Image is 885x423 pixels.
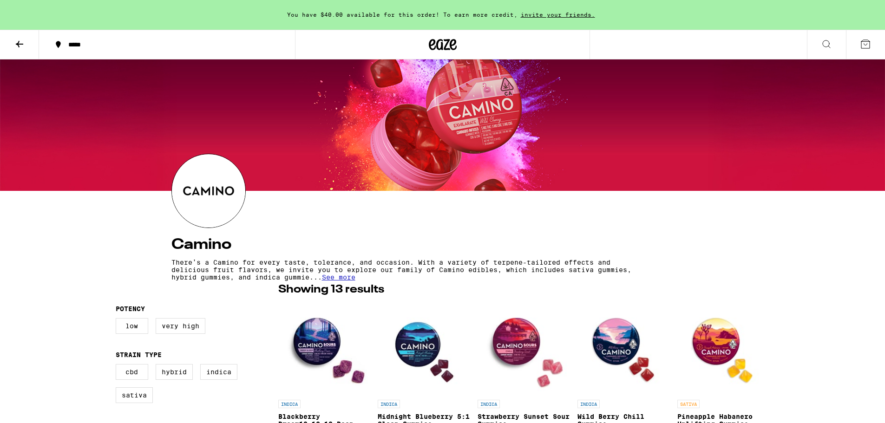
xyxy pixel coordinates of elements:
[200,364,237,380] label: Indica
[156,364,193,380] label: Hybrid
[278,282,384,298] p: Showing 13 results
[278,400,301,408] p: INDICA
[322,273,355,281] span: See more
[116,351,162,358] legend: Strain Type
[171,259,632,281] p: There’s a Camino for every taste, tolerance, and occasion. With a variety of terpene-tailored eff...
[171,237,714,252] h4: Camino
[116,387,153,403] label: Sativa
[116,364,148,380] label: CBD
[172,154,245,228] img: Camino logo
[677,400,700,408] p: SATIVA
[378,302,470,395] img: Camino - Midnight Blueberry 5:1 Sleep Gummies
[116,318,148,334] label: Low
[156,318,205,334] label: Very High
[378,400,400,408] p: INDICA
[116,305,145,312] legend: Potency
[677,302,770,395] img: Camino - Pineapple Habanero Uplifting Gummies
[478,302,570,395] img: Camino - Strawberry Sunset Sour Gummies
[278,302,371,395] img: Camino - Blackberry Dream10:10:10 Deep Sleep Gummies
[577,302,670,395] img: Camino - Wild Berry Chill Gummies
[518,12,598,18] span: invite your friends.
[287,12,518,18] span: You have $40.00 available for this order! To earn more credit,
[577,400,600,408] p: INDICA
[478,400,500,408] p: INDICA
